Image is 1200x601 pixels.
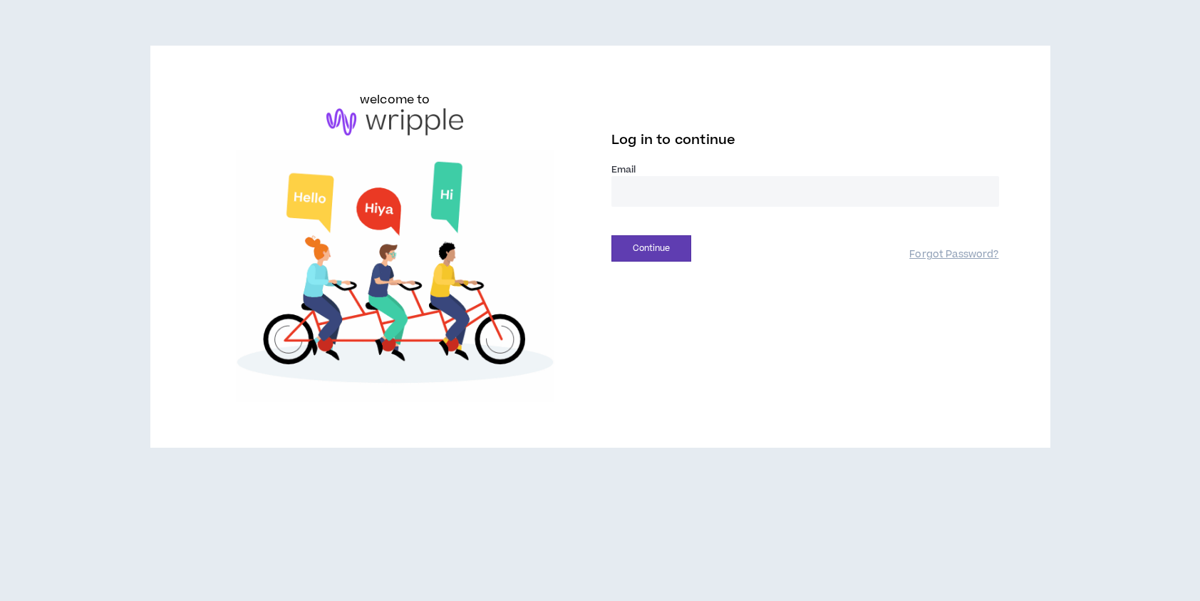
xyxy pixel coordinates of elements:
[202,150,589,402] img: Welcome to Wripple
[326,108,463,135] img: logo-brand.png
[611,131,735,149] span: Log in to continue
[611,163,999,176] label: Email
[360,91,430,108] h6: welcome to
[611,235,691,262] button: Continue
[909,248,998,262] a: Forgot Password?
